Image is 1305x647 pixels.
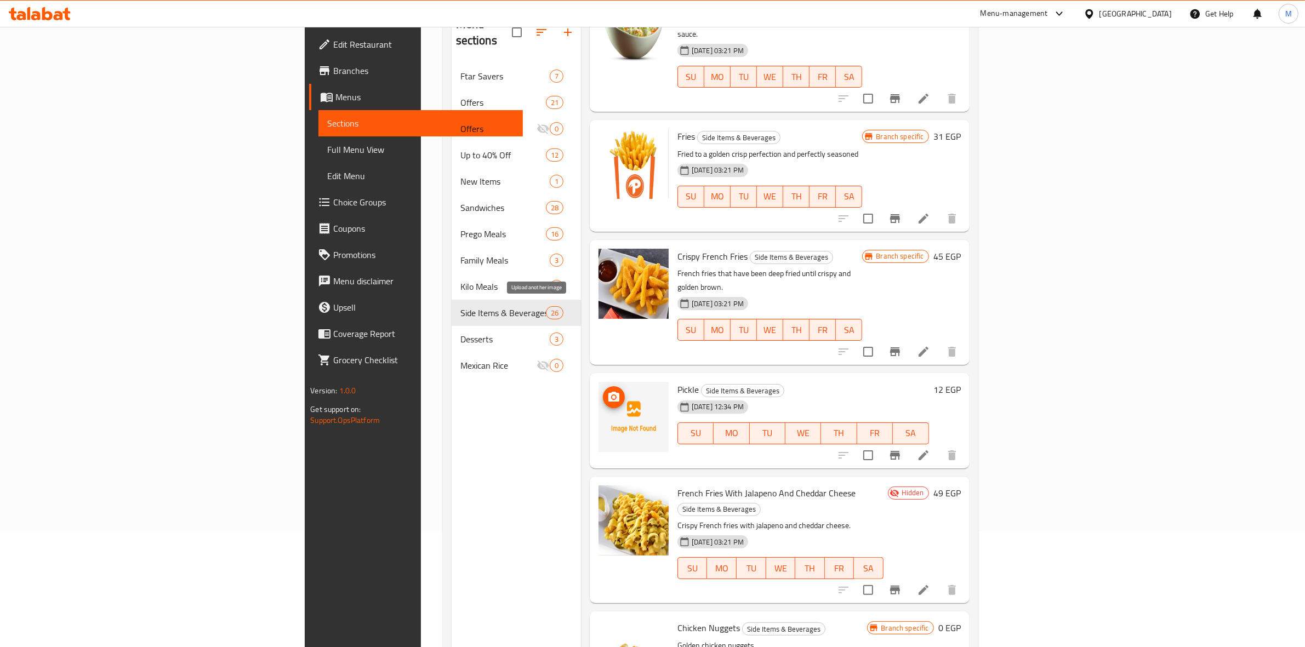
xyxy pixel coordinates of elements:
[460,227,546,241] span: Prego Meals
[555,19,581,45] button: Add section
[687,165,748,175] span: [DATE] 03:21 PM
[677,381,699,398] span: Pickle
[310,383,337,398] span: Version:
[677,66,704,88] button: SU
[743,623,825,635] span: Side Items & Beverages
[737,557,766,579] button: TU
[711,560,732,576] span: MO
[550,122,563,135] div: items
[1099,8,1172,20] div: [GEOGRAPHIC_DATA]
[599,485,669,556] img: French Fries With Jalapeno And Cheddar Cheese
[333,274,514,288] span: Menu disclaimer
[452,326,581,352] div: Desserts3
[677,248,748,265] span: Crispy French Fries
[682,322,700,338] span: SU
[460,201,546,214] div: Sandwiches
[333,222,514,235] span: Coupons
[882,205,908,232] button: Branch-specific-item
[460,70,550,83] div: Ftar Savers
[677,319,704,341] button: SU
[754,425,781,441] span: TU
[309,294,523,320] a: Upsell
[771,560,791,576] span: WE
[783,186,810,208] button: TH
[788,322,805,338] span: TH
[750,251,833,264] span: Side Items & Beverages
[741,560,762,576] span: TU
[309,31,523,58] a: Edit Restaurant
[709,69,726,85] span: MO
[697,131,780,144] div: Side Items & Beverages
[917,449,930,462] a: Edit menu item
[550,124,563,134] span: 0
[783,66,810,88] button: TH
[840,69,858,85] span: SA
[871,131,928,142] span: Branch specific
[682,188,700,204] span: SU
[339,383,356,398] span: 1.0.0
[731,319,757,341] button: TU
[452,63,581,89] div: Ftar Savers7
[882,85,908,112] button: Branch-specific-item
[714,422,749,444] button: MO
[788,69,805,85] span: TH
[460,254,550,267] span: Family Meals
[528,19,555,45] span: Sort sections
[701,384,784,397] div: Side Items & Beverages
[761,69,779,85] span: WE
[677,519,884,533] p: Crispy French fries with jalapeno and cheddar cheese.
[750,422,785,444] button: TU
[460,175,550,188] span: New Items
[840,188,858,204] span: SA
[917,212,930,225] a: Edit menu item
[452,194,581,221] div: Sandwiches28
[460,280,550,293] span: Kilo Meals
[718,425,745,441] span: MO
[857,444,880,467] span: Select to update
[333,248,514,261] span: Promotions
[333,196,514,209] span: Choice Groups
[677,267,863,294] p: French fries that have been deep fried until crispy and golden brown.
[757,66,783,88] button: WE
[460,122,537,135] span: Offers
[333,327,514,340] span: Coverage Report
[882,577,908,603] button: Branch-specific-item
[939,442,965,468] button: delete
[452,59,581,383] nav: Menu sections
[677,557,707,579] button: SU
[309,242,523,268] a: Promotions
[917,345,930,358] a: Edit menu item
[687,45,748,56] span: [DATE] 03:21 PM
[735,69,753,85] span: TU
[939,577,965,603] button: delete
[735,188,753,204] span: TU
[460,96,546,109] span: Offers
[309,189,523,215] a: Choice Groups
[857,422,893,444] button: FR
[678,503,760,516] span: Side Items & Beverages
[704,66,731,88] button: MO
[546,229,563,239] span: 16
[550,71,563,82] span: 7
[599,382,669,452] img: Pickle
[318,136,523,163] a: Full Menu View
[460,333,550,346] div: Desserts
[677,186,704,208] button: SU
[546,98,563,108] span: 21
[814,322,831,338] span: FR
[857,207,880,230] span: Select to update
[825,425,852,441] span: TH
[893,422,928,444] button: SA
[698,131,780,144] span: Side Items & Beverages
[1285,8,1292,20] span: M
[709,322,726,338] span: MO
[537,122,550,135] svg: Inactive section
[858,560,879,576] span: SA
[599,129,669,199] img: Fries
[709,188,726,204] span: MO
[309,268,523,294] a: Menu disclaimer
[731,66,757,88] button: TU
[687,299,748,309] span: [DATE] 03:21 PM
[452,89,581,116] div: Offers21
[550,176,563,187] span: 1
